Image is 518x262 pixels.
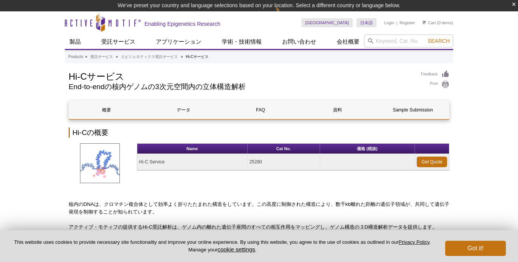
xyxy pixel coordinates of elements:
a: データ [146,101,221,119]
th: Name [137,144,248,154]
a: Feedback [421,70,449,78]
a: Get Quote [417,157,447,167]
span: Search [428,38,450,44]
li: » [85,55,87,59]
a: 会社概要 [332,35,364,49]
a: Sample Submission [377,101,449,119]
a: 製品 [65,35,85,49]
th: Cat No. [248,144,320,154]
h2: Hi-Cの概要 [69,127,449,138]
h2: End-to-endの核内ゲノムの3次元空間内の立体構造解析 [69,83,413,90]
a: Cart [422,20,436,25]
h2: Enabling Epigenetics Research [144,20,220,27]
button: cookie settings [218,246,255,253]
a: FAQ [223,101,298,119]
li: » [181,55,183,59]
a: 日本語 [356,18,377,27]
a: 受託サービス [90,53,113,60]
li: » [116,55,118,59]
p: 核内のDNAは、クロマチン複合体として効率よく折りたたまれた構造をしています。この高度に制御された構造により、数千kb離れた距離の遺伝子領域が、共同して遺伝子発現を制御することが知られています。 [69,201,449,216]
a: Products [68,53,83,60]
a: お問い合わせ [278,35,321,49]
a: Privacy Policy [399,239,429,245]
p: This website uses cookies to provide necessary site functionality and improve your online experie... [12,239,433,253]
img: Your Cart [422,20,426,24]
th: 価格 (税抜) [320,144,415,154]
img: Hi-C Service [80,143,120,183]
a: Print [421,80,449,89]
p: アクティブ・モティフの提供するHi-C受託解析は、ゲノム内の離れた遺伝子座間のすべての相互作用をマッピングし、ゲノム構造の３D構造解析データを提供します。 [69,223,449,231]
a: 概要 [69,101,144,119]
button: Search [425,38,452,44]
a: Register [399,20,415,25]
a: アプリケーション [151,35,206,49]
input: Keyword, Cat. No. [364,35,453,47]
a: 資料 [300,101,375,119]
a: エピジェネティクス受託サービス [121,53,178,60]
td: 25280 [248,154,320,170]
a: [GEOGRAPHIC_DATA] [301,18,353,27]
li: Hi-Cサービス [186,55,209,59]
li: (0 items) [422,18,453,27]
button: Got it! [445,241,506,256]
a: 受託サービス [97,35,140,49]
img: Change Here [275,6,295,24]
a: 学術・技術情報 [217,35,266,49]
td: Hi-C Service [137,154,248,170]
a: Login [384,20,394,25]
h1: Hi-Cサービス [69,70,413,82]
li: | [396,18,397,27]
